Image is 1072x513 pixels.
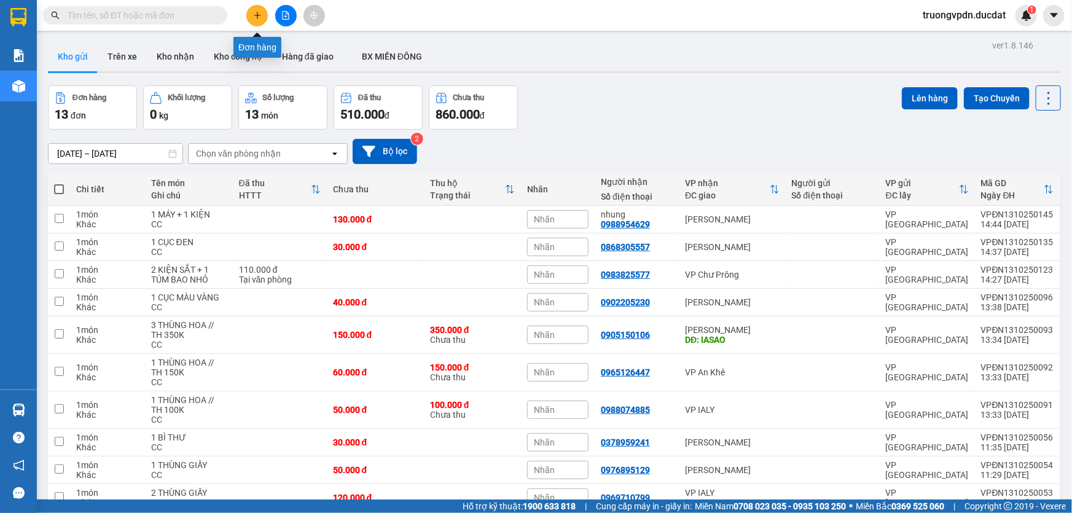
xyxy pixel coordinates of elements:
[76,184,139,194] div: Chi tiết
[964,87,1030,109] button: Tạo Chuyến
[115,34,214,58] strong: 0901 900 568
[601,270,650,280] div: 0983825577
[333,437,418,447] div: 30.000 đ
[151,265,227,284] div: 2 KIỆN SẮT + 1 TÚM BAO NHỎ
[239,190,311,200] div: HTTT
[981,335,1054,345] div: 13:34 [DATE]
[981,190,1044,200] div: Ngày ĐH
[238,85,327,130] button: Số lượng13món
[534,297,555,307] span: Nhãn
[601,465,650,475] div: 0976895129
[886,460,969,480] div: VP [GEOGRAPHIC_DATA]
[436,107,480,122] span: 860.000
[353,139,417,164] button: Bộ lọc
[204,42,272,71] button: Kho công nợ
[333,184,418,194] div: Chưa thu
[76,433,139,442] div: 1 món
[429,85,518,130] button: Chưa thu860.000đ
[48,85,137,130] button: Đơn hàng13đơn
[981,292,1054,302] div: VPĐN1310250096
[534,214,555,224] span: Nhãn
[76,237,139,247] div: 1 món
[953,499,955,513] span: |
[601,405,650,415] div: 0988074885
[151,178,227,188] div: Tên món
[886,210,969,229] div: VP [GEOGRAPHIC_DATA]
[685,242,780,252] div: [PERSON_NAME]
[151,498,227,507] div: CC
[13,487,25,499] span: message
[76,210,139,219] div: 1 món
[685,335,780,345] div: DĐ: IASAO
[913,7,1015,23] span: truongvpdn.ducdat
[76,247,139,257] div: Khác
[151,292,227,302] div: 1 CỤC MÀU VÀNG
[143,85,232,130] button: Khối lượng0kg
[239,178,311,188] div: Đã thu
[51,11,60,20] span: search
[981,460,1054,470] div: VPĐN1310250054
[1049,10,1060,21] span: caret-down
[71,111,86,120] span: đơn
[151,358,227,377] div: 1 THÙNG HOA // TH 150K
[76,410,139,420] div: Khác
[523,501,576,511] strong: 1900 633 818
[430,362,515,382] div: Chưa thu
[601,210,673,219] div: nhung
[76,488,139,498] div: 1 món
[981,275,1054,284] div: 14:27 [DATE]
[246,5,268,26] button: plus
[891,501,944,511] strong: 0369 525 060
[534,270,555,280] span: Nhãn
[424,173,521,206] th: Toggle SortBy
[76,470,139,480] div: Khác
[330,149,340,159] svg: open
[992,39,1033,52] div: ver 1.8.146
[334,85,423,130] button: Đã thu510.000đ
[159,111,168,120] span: kg
[601,177,673,187] div: Người nhận
[76,265,139,275] div: 1 món
[233,173,327,206] th: Toggle SortBy
[151,442,227,452] div: CC
[1030,6,1034,14] span: 1
[981,433,1054,442] div: VPĐN1310250056
[430,190,505,200] div: Trạng thái
[98,42,147,71] button: Trên xe
[411,133,423,145] sup: 2
[1028,6,1036,14] sup: 1
[601,219,650,229] div: 0988954629
[534,437,555,447] span: Nhãn
[68,9,213,22] input: Tìm tên, số ĐT hoặc mã đơn
[886,325,969,345] div: VP [GEOGRAPHIC_DATA]
[151,460,227,470] div: 1 THÙNG GIẤY
[601,242,650,252] div: 0868305557
[76,325,139,335] div: 1 món
[151,320,227,340] div: 3 THÙNG HOA // TH 350K
[685,437,780,447] div: [PERSON_NAME]
[430,400,515,410] div: 100.000 đ
[981,372,1054,382] div: 13:33 [DATE]
[1004,502,1012,511] span: copyright
[168,93,205,102] div: Khối lượng
[151,488,227,498] div: 2 THÙNG GIẤY
[430,400,515,420] div: Chưa thu
[10,8,26,26] img: logo-vxr
[685,465,780,475] div: [PERSON_NAME]
[981,362,1054,372] div: VPĐN1310250092
[8,77,61,94] span: VP GỬI:
[981,265,1054,275] div: VPĐN1310250123
[601,297,650,307] div: 0902205230
[76,400,139,410] div: 1 món
[534,493,555,503] span: Nhãn
[430,362,515,372] div: 150.000 đ
[981,247,1054,257] div: 14:37 [DATE]
[685,405,780,415] div: VP IALY
[585,499,587,513] span: |
[333,297,418,307] div: 40.000 đ
[76,335,139,345] div: Khác
[430,325,515,345] div: Chưa thu
[272,42,343,71] button: Hàng đã giao
[340,107,385,122] span: 510.000
[886,292,969,312] div: VP [GEOGRAPHIC_DATA]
